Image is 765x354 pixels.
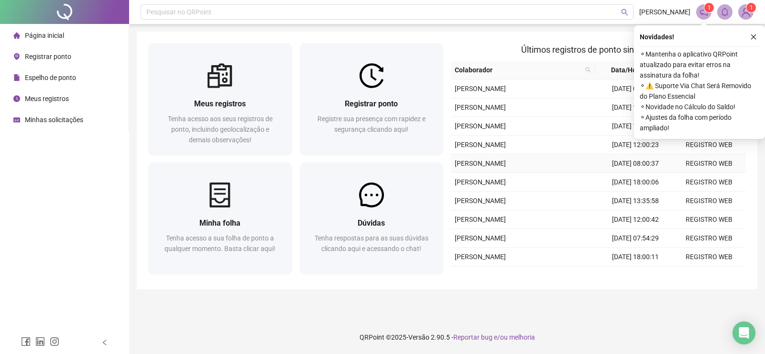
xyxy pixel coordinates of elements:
span: facebook [21,337,31,346]
span: Últimos registros de ponto sincronizados [521,45,676,55]
span: notification [699,8,708,16]
span: Reportar bug e/ou melhoria [453,333,535,341]
span: [PERSON_NAME] [455,141,506,148]
span: Versão [408,333,429,341]
span: ⚬ Novidade no Cálculo do Saldo! [640,102,759,112]
span: [PERSON_NAME] [455,85,506,92]
span: search [621,9,628,16]
td: REGISTRO WEB [672,229,746,248]
td: [DATE] 18:00:13 [599,98,672,117]
span: linkedin [35,337,45,346]
span: Minha folha [199,218,240,228]
span: close [750,34,757,40]
span: ⚬ Ajustes da folha com período ampliado! [640,112,759,133]
span: search [585,67,591,73]
span: [PERSON_NAME] [455,103,506,111]
td: [DATE] 07:54:29 [599,229,672,248]
a: Minha folhaTenha acesso a sua folha de ponto a qualquer momento. Basta clicar aqui! [148,162,292,274]
td: REGISTRO WEB [672,210,746,229]
span: ⚬ Mantenha o aplicativo QRPoint atualizado para evitar erros na assinatura da folha! [640,49,759,80]
span: search [583,63,593,77]
a: DúvidasTenha respostas para as suas dúvidas clicando aqui e acessando o chat! [300,162,444,274]
span: Tenha respostas para as suas dúvidas clicando aqui e acessando o chat! [315,234,428,252]
a: Meus registrosTenha acesso aos seus registros de ponto, incluindo geolocalização e demais observa... [148,43,292,155]
span: clock-circle [13,95,20,102]
span: 1 [708,4,711,11]
span: Registre sua presença com rapidez e segurança clicando aqui! [317,115,426,133]
td: [DATE] 18:00:11 [599,248,672,266]
span: Data/Hora [599,65,656,75]
span: left [101,339,108,346]
td: REGISTRO WEB [672,266,746,285]
td: REGISTRO WEB [672,192,746,210]
sup: 1 [704,3,714,12]
td: REGISTRO WEB [672,173,746,192]
th: Data/Hora [595,61,667,80]
span: Dúvidas [358,218,385,228]
span: instagram [50,337,59,346]
div: Open Intercom Messenger [732,321,755,344]
span: Espelho de ponto [25,74,76,81]
span: bell [721,8,729,16]
span: [PERSON_NAME] [455,253,506,261]
td: [DATE] 13:35:58 [599,192,672,210]
span: [PERSON_NAME] [455,122,506,130]
td: [DATE] 12:00:23 [599,136,672,154]
sup: Atualize o seu contato no menu Meus Dados [746,3,756,12]
td: [DATE] 12:00:42 [599,210,672,229]
span: [PERSON_NAME] [455,234,506,242]
a: Registrar pontoRegistre sua presença com rapidez e segurança clicando aqui! [300,43,444,155]
span: [PERSON_NAME] [639,7,690,17]
span: Tenha acesso aos seus registros de ponto, incluindo geolocalização e demais observações! [168,115,273,144]
span: Registrar ponto [345,99,398,108]
span: Tenha acesso a sua folha de ponto a qualquer momento. Basta clicar aqui! [164,234,275,252]
span: schedule [13,116,20,123]
td: [DATE] 13:39:32 [599,266,672,285]
span: Página inicial [25,32,64,39]
span: ⚬ ⚠️ Suporte Via Chat Será Removido do Plano Essencial [640,80,759,102]
footer: QRPoint © 2025 - 2.90.5 - [129,320,765,354]
td: [DATE] 07:51:10 [599,80,672,98]
span: 1 [750,4,753,11]
span: [PERSON_NAME] [455,197,506,205]
td: REGISTRO WEB [672,154,746,173]
td: REGISTRO WEB [672,136,746,154]
span: Meus registros [194,99,246,108]
span: Colaborador [455,65,581,75]
span: [PERSON_NAME] [455,216,506,223]
span: file [13,74,20,81]
span: [PERSON_NAME] [455,160,506,167]
span: [PERSON_NAME] [455,178,506,186]
span: Minhas solicitações [25,116,83,124]
span: Registrar ponto [25,53,71,60]
span: environment [13,53,20,60]
span: Novidades ! [640,32,674,42]
span: home [13,32,20,39]
span: Meus registros [25,95,69,103]
img: 90146 [739,5,753,19]
td: [DATE] 18:00:06 [599,173,672,192]
td: REGISTRO WEB [672,248,746,266]
td: [DATE] 08:00:37 [599,154,672,173]
td: [DATE] 13:37:11 [599,117,672,136]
